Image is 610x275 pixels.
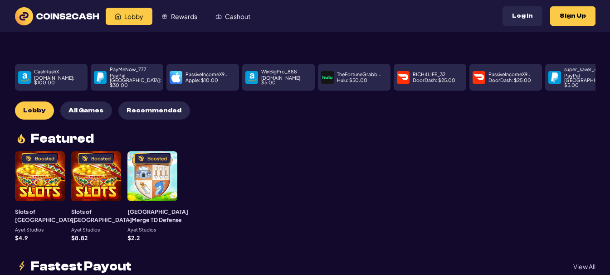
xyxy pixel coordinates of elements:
p: DoorDash : $ 25.00 [413,78,455,83]
span: Featured [31,132,94,145]
img: Boosted [82,155,88,162]
span: Recommended [127,107,181,115]
span: Rewards [171,13,197,19]
div: Boosted [35,156,54,161]
div: Boosted [91,156,111,161]
p: PassiveIncomeX9... [185,72,229,77]
img: Cashout [215,13,222,19]
button: All Games [60,101,112,120]
img: payment icon [398,72,408,82]
h3: Slots of [GEOGRAPHIC_DATA] [71,207,132,224]
img: lightning [15,260,28,273]
span: Lobby [23,107,45,115]
span: Lobby [124,13,143,19]
p: Hulu : $ 50.00 [337,78,367,83]
p: $ 2.2 [127,235,140,241]
p: PassiveIncomeX9... [488,72,532,77]
p: Apple : $ 10.00 [185,78,218,83]
h3: [GEOGRAPHIC_DATA] - Merge TD Defense [127,207,188,224]
img: payment icon [95,72,105,82]
p: [DOMAIN_NAME] : $ 5.00 [261,76,312,85]
button: Recommended [118,101,190,120]
span: Cashout [225,13,250,19]
img: Lobby [115,13,121,19]
p: View All [573,263,595,270]
p: WinBigPro_888 [261,69,297,74]
span: Fastest Payout [31,260,132,273]
img: payment icon [322,72,332,82]
p: $ 4.9 [15,235,28,241]
img: payment icon [171,72,181,82]
button: Log In [503,6,542,26]
button: Sign Up [550,6,595,26]
h3: Slots of [GEOGRAPHIC_DATA] [15,207,76,224]
p: Ayet Studios [127,227,156,232]
img: Rewards [161,13,168,19]
p: Ayet Studios [71,227,100,232]
p: PayMeNow_777 [110,67,146,72]
p: PayPal [GEOGRAPHIC_DATA] : $ 30.00 [110,73,161,88]
img: payment icon [474,72,484,82]
img: payment icon [20,72,29,82]
img: Boosted [25,155,32,162]
img: fire [15,132,28,145]
img: logo text [15,7,99,25]
a: Lobby [106,8,152,25]
p: RICH4LIFE_32 [413,72,445,77]
p: super_saver_45 [564,67,600,72]
button: Lobby [15,101,54,120]
div: Boosted [147,156,167,161]
img: Boosted [138,155,144,162]
img: payment icon [550,72,560,82]
p: TheFortuneGrabb... [337,72,381,77]
p: [DOMAIN_NAME] : $ 100.00 [34,76,84,85]
p: CashRushX [34,69,59,74]
p: DoorDash : $ 25.00 [488,78,531,83]
a: Cashout [206,8,259,25]
a: Rewards [152,8,206,25]
span: All Games [68,107,103,115]
p: Ayet Studios [15,227,44,232]
p: $ 8.82 [71,235,88,241]
img: payment icon [247,72,257,82]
